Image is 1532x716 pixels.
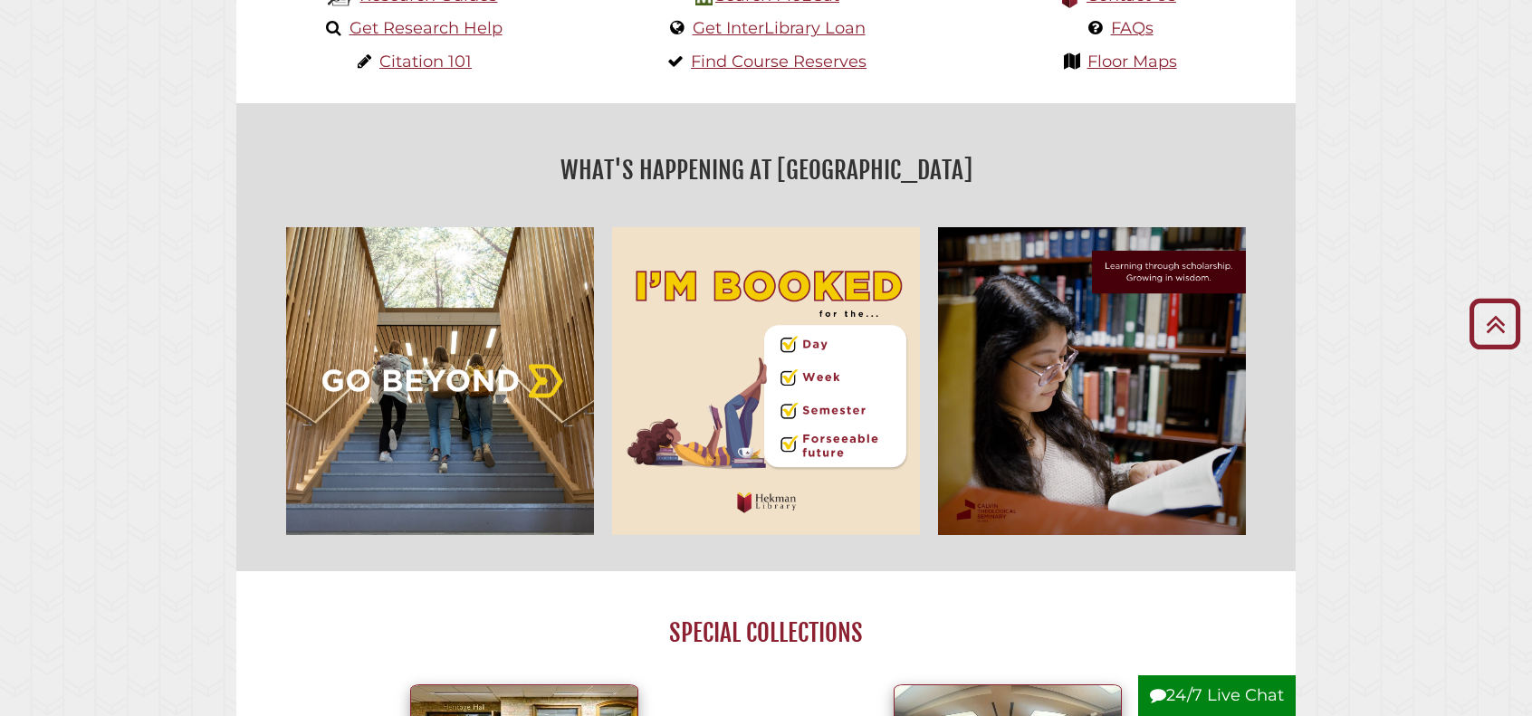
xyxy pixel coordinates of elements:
[1462,309,1527,339] a: Back to Top
[277,218,1255,544] div: slideshow
[929,218,1255,544] img: Learning through scholarship, growing in wisdom.
[693,18,866,38] a: Get InterLibrary Loan
[1111,18,1154,38] a: FAQs
[349,18,503,38] a: Get Research Help
[691,52,867,72] a: Find Course Reserves
[1087,52,1177,72] a: Floor Maps
[250,149,1282,191] h2: What's Happening at [GEOGRAPHIC_DATA]
[603,218,929,544] img: I'm Booked for the... Day, Week, Foreseeable Future! Hekman Library
[277,218,603,544] img: Go Beyond
[282,617,1250,648] h2: Special Collections
[379,52,472,72] a: Citation 101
